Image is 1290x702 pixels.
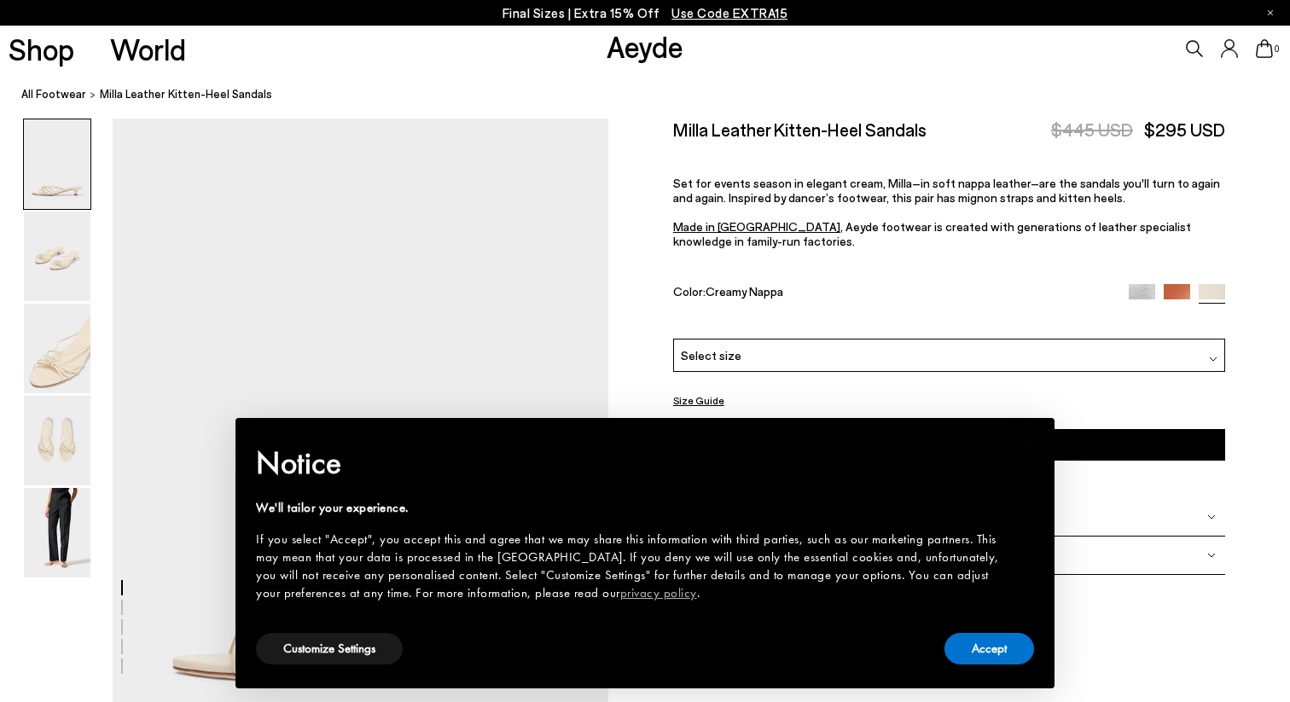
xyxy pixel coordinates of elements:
span: × [1022,430,1033,456]
div: We'll tailor your experience. [256,499,1007,517]
span: $295 USD [1144,119,1225,140]
span: Creamy Nappa [706,284,783,299]
p: Final Sizes | Extra 15% Off [503,3,788,24]
img: svg%3E [1209,355,1217,363]
span: Navigate to /collections/ss25-final-sizes [671,5,787,20]
a: World [110,34,186,64]
button: Size Guide [673,390,724,411]
img: Milla Leather Kitten-Heel Sandals - Image 5 [24,488,90,577]
span: Select size [681,346,741,364]
a: Shop [9,34,74,64]
img: Milla Leather Kitten-Heel Sandals - Image 3 [24,304,90,393]
span: Milla Leather Kitten-Heel Sandals [100,85,272,103]
img: Milla Leather Kitten-Heel Sandals - Image 2 [24,212,90,301]
h2: Notice [256,441,1007,485]
div: If you select "Accept", you accept this and agree that we may share this information with third p... [256,531,1007,602]
img: svg%3E [1207,551,1216,560]
a: All Footwear [21,85,86,103]
img: Milla Leather Kitten-Heel Sandals - Image 1 [24,119,90,209]
h2: Milla Leather Kitten-Heel Sandals [673,119,927,140]
span: Set for events season in elegant cream, Milla–in soft nappa leather–are the sandals you'll turn t... [673,176,1220,248]
img: Milla Leather Kitten-Heel Sandals - Image 4 [24,396,90,485]
span: 0 [1273,44,1281,54]
a: privacy policy [620,584,697,601]
nav: breadcrumb [21,72,1290,119]
img: svg%3E [1207,513,1216,521]
button: Accept [944,633,1034,664]
div: Color: [673,284,1111,304]
a: 0 [1256,39,1273,58]
a: Aeyde [607,28,683,64]
button: Customize Settings [256,633,403,664]
a: Made in [GEOGRAPHIC_DATA] [673,219,840,234]
span: $445 USD [1051,119,1133,140]
button: Close this notice [1007,423,1048,464]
